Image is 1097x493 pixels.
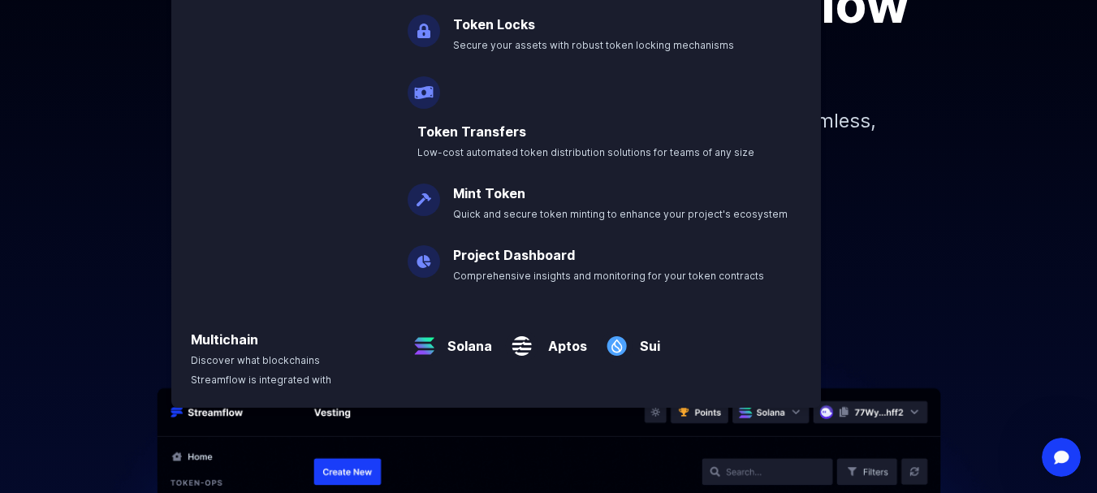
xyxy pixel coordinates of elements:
span: Secure your assets with robust token locking mechanisms [453,39,734,51]
a: Multichain [191,331,258,348]
img: Sui [600,317,633,362]
a: Mint Token [453,185,525,201]
a: Solana [441,323,492,356]
img: Payroll [408,63,440,109]
a: Project Dashboard [453,247,575,263]
img: Aptos [505,317,538,362]
img: Token Locks [408,2,440,47]
a: Sui [633,323,660,356]
iframe: Intercom live chat [1042,438,1081,477]
span: Discover what blockchains Streamflow is integrated with [191,354,331,386]
span: Quick and secure token minting to enhance your project's ecosystem [453,208,788,220]
a: Token Locks [453,16,535,32]
span: Low-cost automated token distribution solutions for teams of any size [417,146,754,158]
a: Aptos [538,323,587,356]
img: Project Dashboard [408,232,440,278]
span: Comprehensive insights and monitoring for your token contracts [453,270,764,282]
a: Token Transfers [417,123,526,140]
img: Mint Token [408,171,440,216]
img: Solana [408,317,441,362]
